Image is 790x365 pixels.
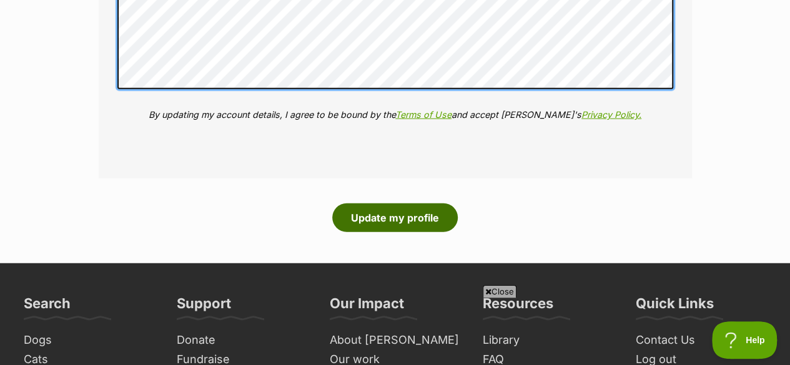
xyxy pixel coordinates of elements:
[631,331,771,350] a: Contact Us
[483,294,553,319] h3: Resources
[483,285,516,298] span: Close
[712,321,778,359] iframe: Help Scout Beacon - Open
[636,294,714,319] h3: Quick Links
[117,108,673,121] p: By updating my account details, I agree to be bound by the and accept [PERSON_NAME]'s
[177,294,231,319] h3: Support
[24,294,71,319] h3: Search
[395,109,452,120] a: Terms of Use
[19,331,159,350] a: Dogs
[332,203,458,232] button: Update my profile
[330,294,404,319] h3: Our Impact
[581,109,641,120] a: Privacy Policy.
[92,303,698,359] iframe: Advertisement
